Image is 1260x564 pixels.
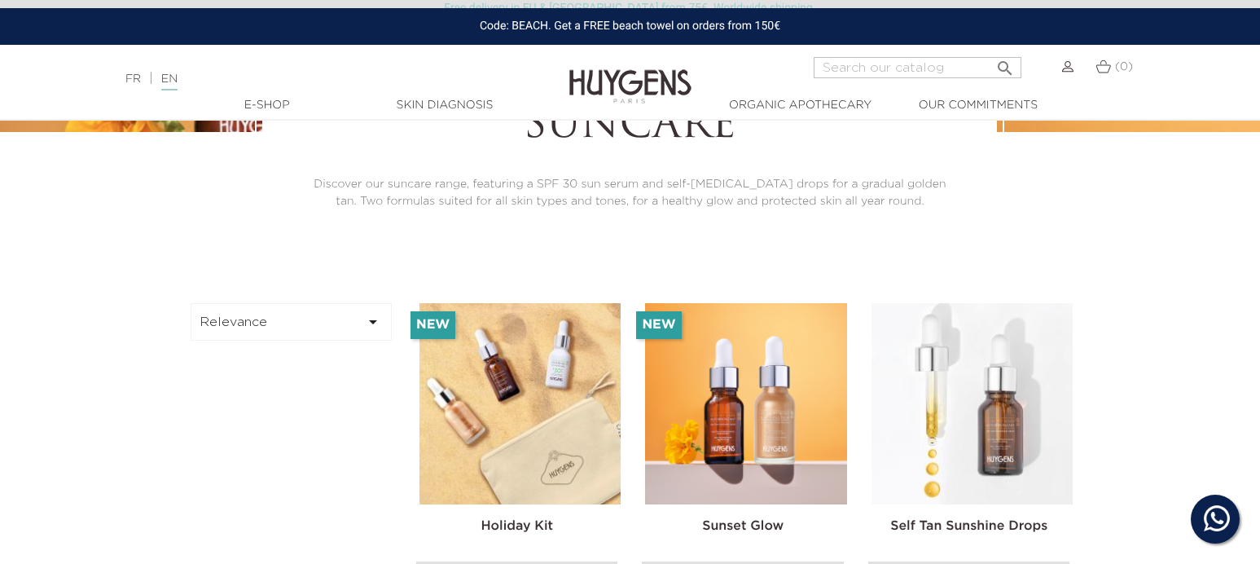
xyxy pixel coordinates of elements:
[410,311,455,339] li: New
[702,520,784,533] a: Sunset Glow
[363,97,526,114] a: Skin Diagnosis
[307,176,952,210] p: Discover our suncare range, featuring a SPF 30 sun serum and self-[MEDICAL_DATA] drops for a grad...
[125,73,141,85] a: FR
[419,303,621,505] img: Holiday kit
[1115,61,1133,73] span: (0)
[897,97,1060,114] a: Our commitments
[186,97,349,114] a: E-Shop
[890,520,1047,533] a: Self Tan Sunshine Drops
[645,303,846,505] img: Sunset Glow
[363,312,383,332] i: 
[990,52,1020,74] button: 
[814,57,1021,78] input: Search
[191,303,393,341] button: Relevance
[569,43,691,106] img: Huygens
[161,73,178,90] a: EN
[719,97,882,114] a: Organic Apothecary
[481,520,553,533] a: Holiday Kit
[636,311,681,339] li: New
[307,103,952,152] h1: Suncare
[995,54,1015,73] i: 
[117,69,513,89] div: |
